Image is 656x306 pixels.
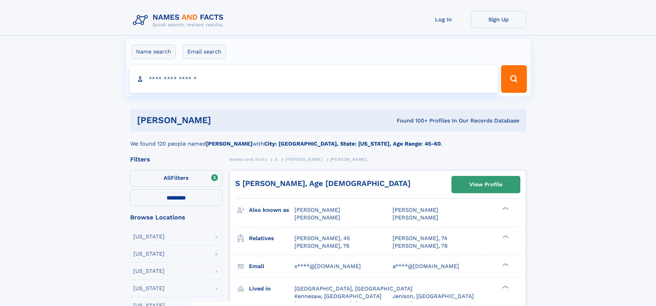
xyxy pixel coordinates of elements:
div: Browse Locations [130,214,222,220]
div: [US_STATE] [133,234,165,239]
div: View Profile [469,177,502,193]
a: View Profile [452,176,520,193]
a: [PERSON_NAME], 78 [393,242,448,250]
div: Filters [130,156,222,162]
img: Logo Names and Facts [130,11,229,30]
h1: [PERSON_NAME] [137,116,304,125]
div: ❯ [501,285,509,289]
div: ❯ [501,234,509,239]
div: [US_STATE] [133,251,165,257]
a: Log In [416,11,471,28]
span: [PERSON_NAME] [294,214,340,221]
span: Kennesaw, [GEOGRAPHIC_DATA] [294,293,382,299]
a: Sign Up [471,11,526,28]
a: S [275,155,278,164]
div: ❯ [501,262,509,267]
a: [PERSON_NAME], 76 [294,242,350,250]
span: [PERSON_NAME] [393,207,438,213]
h3: Lived in [249,283,294,295]
label: Email search [183,45,226,59]
b: City: [GEOGRAPHIC_DATA], State: [US_STATE], Age Range: 45-60 [264,140,441,147]
label: Filters [130,170,222,187]
span: [PERSON_NAME] [393,214,438,221]
b: [PERSON_NAME] [206,140,252,147]
button: Search Button [501,65,527,93]
div: [US_STATE] [133,286,165,291]
a: Names and Facts [229,155,267,164]
input: search input [129,65,498,93]
span: Jenison, [GEOGRAPHIC_DATA] [393,293,474,299]
div: ❯ [501,206,509,211]
h3: Relatives [249,233,294,244]
div: We found 120 people named with . [130,131,526,148]
span: S [275,157,278,162]
a: [PERSON_NAME], 74 [393,235,447,242]
span: [PERSON_NAME] [330,157,367,162]
span: [PERSON_NAME] [294,207,340,213]
h3: Also known as [249,204,294,216]
span: [PERSON_NAME] [285,157,322,162]
a: S [PERSON_NAME], Age [DEMOGRAPHIC_DATA] [235,179,410,188]
span: All [164,175,171,181]
div: [US_STATE] [133,268,165,274]
a: [PERSON_NAME] [285,155,322,164]
span: [GEOGRAPHIC_DATA], [GEOGRAPHIC_DATA] [294,285,413,292]
h3: Email [249,260,294,272]
label: Name search [132,45,176,59]
a: [PERSON_NAME], 45 [294,235,350,242]
div: Found 100+ Profiles In Our Records Database [304,117,519,125]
